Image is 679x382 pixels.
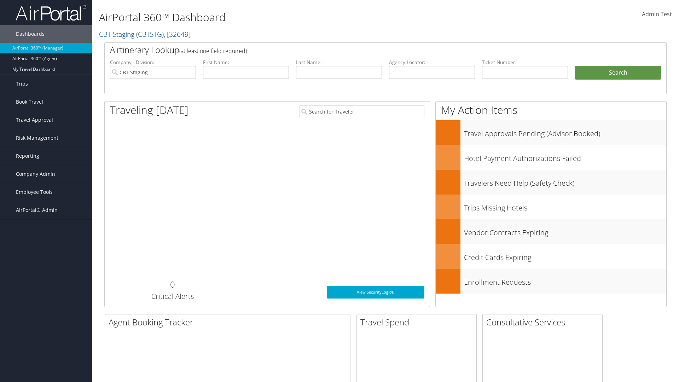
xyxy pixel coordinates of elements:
span: Employee Tools [16,183,53,201]
a: Travel Approvals Pending (Advisor Booked) [436,120,666,145]
h3: Hotel Payment Authorizations Failed [464,150,666,163]
input: Search for Traveler [300,105,424,118]
a: Vendor Contracts Expiring [436,219,666,244]
label: Last Name: [296,59,382,66]
a: Admin Test [642,4,672,25]
h3: Trips Missing Hotels [464,199,666,213]
a: Credit Cards Expiring [436,244,666,269]
span: (at least one field required) [179,47,247,55]
span: Book Travel [16,93,43,111]
span: AirPortal® Admin [16,201,58,219]
span: Risk Management [16,129,58,147]
h3: Vendor Contracts Expiring [464,224,666,238]
a: Enrollment Requests [436,269,666,294]
a: CBT Staging [99,29,191,39]
label: Ticket Number: [482,59,568,66]
h2: 0 [110,278,235,290]
span: Dashboards [16,25,45,43]
h2: Consultative Services [486,316,602,328]
span: Reporting [16,147,39,165]
h1: My Action Items [436,103,666,117]
h3: Critical Alerts [110,291,235,301]
h3: Enrollment Requests [464,274,666,287]
label: Agency Locator: [389,59,475,66]
label: First Name: [203,59,289,66]
span: Admin Test [642,10,672,18]
h3: Travelers Need Help (Safety Check) [464,175,666,188]
h1: Traveling [DATE] [110,103,188,117]
button: Search [575,66,661,80]
img: airportal-logo.png [16,5,86,21]
a: Travelers Need Help (Safety Check) [436,170,666,195]
label: Company - Division: [110,59,196,66]
span: ( CBTSTG ) [136,29,164,39]
h2: Travel Spend [360,316,476,328]
h2: Airtinerary Lookup [110,44,614,56]
span: Travel Approval [16,111,53,129]
h3: Credit Cards Expiring [464,249,666,262]
a: Hotel Payment Authorizations Failed [436,145,666,170]
h2: Agent Booking Tracker [109,316,350,328]
h3: Travel Approvals Pending (Advisor Booked) [464,125,666,139]
a: Trips Missing Hotels [436,195,666,219]
h1: AirPortal 360™ Dashboard [99,10,481,25]
span: , [ 32649 ] [164,29,191,39]
span: Trips [16,75,28,93]
span: Company Admin [16,165,55,183]
a: View SecurityLogic® [327,286,424,299]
